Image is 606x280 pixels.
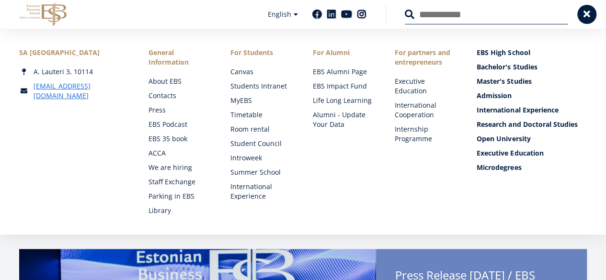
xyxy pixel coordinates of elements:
[19,67,129,77] div: A. Lauteri 3, 10114
[149,191,211,201] a: Parking in EBS
[313,48,376,57] span: For Alumni
[477,77,587,86] a: Master's Studies
[313,96,376,105] a: Life Long Learning
[477,48,587,57] a: EBS High School
[34,81,129,101] a: [EMAIL_ADDRESS][DOMAIN_NAME]
[149,105,211,115] a: Press
[477,148,587,158] a: Executive Education
[395,124,457,144] a: Internship Programme
[230,96,293,105] a: MyEBS
[230,81,293,91] a: Students Intranet
[149,48,211,67] span: General Information
[477,105,587,115] a: International Experience
[327,10,336,19] a: Linkedin
[149,91,211,101] a: Contacts
[312,10,322,19] a: Facebook
[230,168,293,177] a: Summer School
[149,77,211,86] a: About EBS
[395,77,457,96] a: Executive Education
[149,177,211,187] a: Staff Exchange
[313,81,376,91] a: EBS Impact Fund
[395,48,457,67] span: For partners and entrepreneurs
[149,148,211,158] a: ACCA
[149,163,211,172] a: We are hiring
[230,48,293,57] a: For Students
[149,206,211,215] a: Library
[313,110,376,129] a: Alumni - Update Your Data
[149,134,211,144] a: EBS 35 book
[230,110,293,120] a: Timetable
[230,139,293,148] a: Student Council
[230,153,293,163] a: Introweek
[341,10,352,19] a: Youtube
[357,10,366,19] a: Instagram
[149,120,211,129] a: EBS Podcast
[19,48,129,57] div: SA [GEOGRAPHIC_DATA]
[477,120,587,129] a: Research and Doctoral Studies
[477,91,587,101] a: Admission
[230,67,293,77] a: Canvas
[230,182,293,201] a: International Experience
[477,134,587,144] a: Open University
[313,67,376,77] a: EBS Alumni Page
[477,163,587,172] a: Microdegrees
[230,124,293,134] a: Room rental
[395,101,457,120] a: International Cooperation
[477,62,587,72] a: Bachelor's Studies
